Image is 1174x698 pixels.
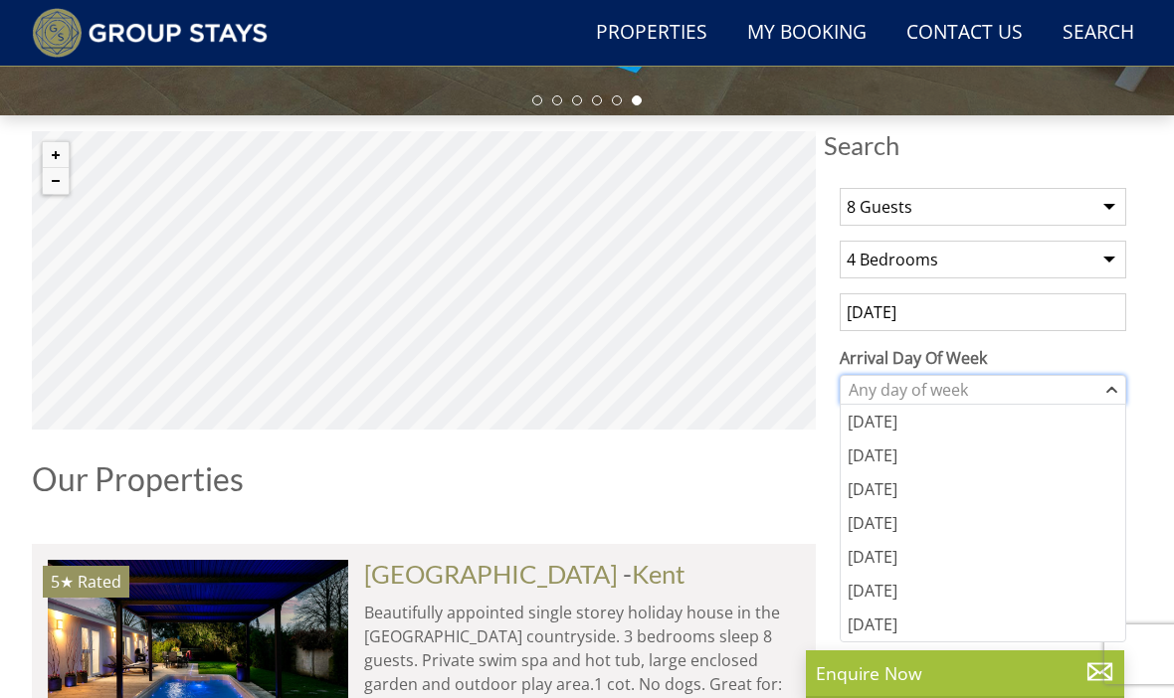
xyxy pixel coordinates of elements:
div: Combobox [840,375,1126,405]
div: [DATE] [841,574,1125,608]
div: [DATE] [841,405,1125,438]
label: Arrival Day Of Week [840,346,1126,370]
span: Rated [78,571,121,593]
div: [DATE] [841,608,1125,641]
a: Kent [632,559,685,589]
span: - [623,559,685,589]
div: [DATE] [841,506,1125,540]
div: [DATE] [841,540,1125,574]
span: Search [824,131,1142,159]
input: Arrival Date [840,293,1126,331]
canvas: Map [32,131,816,430]
a: Search [1055,11,1142,56]
a: My Booking [739,11,875,56]
div: [DATE] [841,472,1125,506]
div: [DATE] [841,438,1125,472]
a: Contact Us [898,11,1031,56]
button: Zoom out [43,168,69,194]
a: [GEOGRAPHIC_DATA] [364,559,618,589]
div: Any day of week [844,379,1101,401]
span: FORMOSA has a 5 star rating under the Quality in Tourism Scheme [51,571,74,593]
button: Zoom in [43,142,69,168]
a: Properties [588,11,715,56]
h1: Our Properties [32,461,816,496]
img: Group Stays [32,8,268,58]
p: Enquire Now [816,660,1114,686]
